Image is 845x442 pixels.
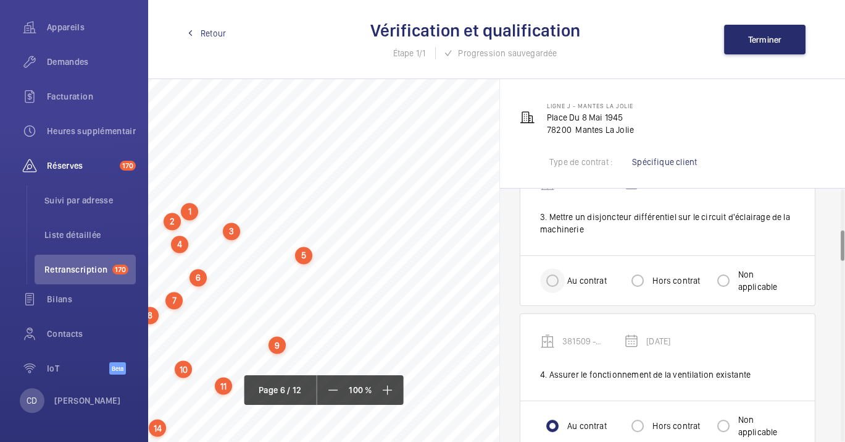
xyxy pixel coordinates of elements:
[47,293,136,305] span: Bilans
[547,102,633,109] span: Ligne J - MANTES LA JOLIE
[201,27,226,40] span: Retour
[540,368,795,381] div: 4. Assurer le fonctionnement de la ventilation existante
[112,265,128,274] span: 170
[189,269,207,286] div: 6
[149,419,166,436] div: 14
[44,229,136,241] span: Liste détaillée
[47,56,136,68] span: Demandes
[47,159,115,172] span: Réserves
[47,328,136,340] span: Contacts
[109,362,126,375] span: Beta
[165,292,183,309] div: 7
[565,274,607,287] label: Au contrat
[540,211,795,236] div: 3. Mettre un disjoncteur différentiel sur le circuit d'éclairage de la machinerie
[650,274,700,287] label: Hors contrat
[120,161,136,171] span: 170
[47,21,136,33] span: Appareils
[141,307,159,324] div: 8
[44,194,136,206] span: Suivi par adresse
[175,360,192,378] div: 10
[47,125,136,137] span: Heures supplémentaires
[47,90,136,103] span: Facturation
[393,47,436,59] span: Étape 1/1
[54,394,121,407] p: [PERSON_NAME]
[624,334,708,349] div: [DATE]
[44,263,107,276] span: Retranscription
[549,156,612,168] div: Type de contrat :
[164,213,181,230] div: 2
[171,236,188,253] div: 4
[748,35,782,45] span: Terminer
[443,47,557,59] div: Progression sauvegardée
[736,268,795,293] label: Non applicable
[632,157,697,167] a: Spécifique client
[370,19,580,42] h2: Vérification et qualification
[181,203,198,220] div: 1
[215,377,232,394] div: 11
[736,414,795,438] label: Non applicable
[565,420,607,432] label: Au contrat
[547,99,634,136] p: Place du 8 Mai 1945 78200 mantes la jolie
[47,362,109,375] span: IoT
[223,223,240,240] div: 3
[27,394,37,407] p: CD
[268,336,286,354] div: 9
[650,420,700,432] label: Hors contrat
[295,247,312,264] div: 5
[344,386,377,394] span: 100 %
[244,375,317,405] div: Page 6 / 12
[562,335,624,347] p: 381509 - ASC.PMR 3570
[724,25,805,54] button: Terminer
